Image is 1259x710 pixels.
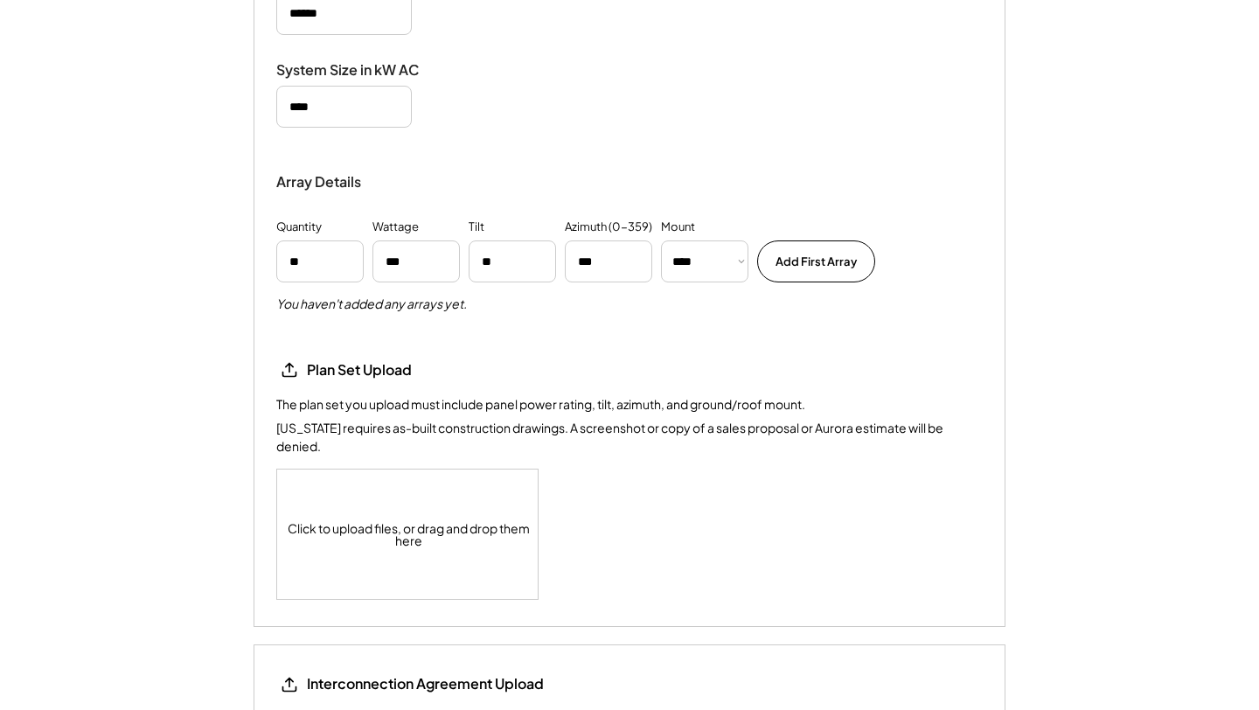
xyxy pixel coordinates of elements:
[276,171,364,192] div: Array Details
[307,361,482,379] div: Plan Set Upload
[276,219,322,236] div: Quantity
[469,219,484,236] div: Tilt
[277,470,539,599] div: Click to upload files, or drag and drop them here
[276,419,983,456] div: [US_STATE] requires as-built construction drawings. A screenshot or copy of a sales proposal or A...
[276,296,467,313] h5: You haven't added any arrays yet.
[661,219,695,236] div: Mount
[276,61,451,80] div: System Size in kW AC
[757,240,875,282] button: Add First Array
[565,219,652,236] div: Azimuth (0-359)
[307,674,544,693] div: Interconnection Agreement Upload
[276,396,805,414] div: The plan set you upload must include panel power rating, tilt, azimuth, and ground/roof mount.
[372,219,419,236] div: Wattage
